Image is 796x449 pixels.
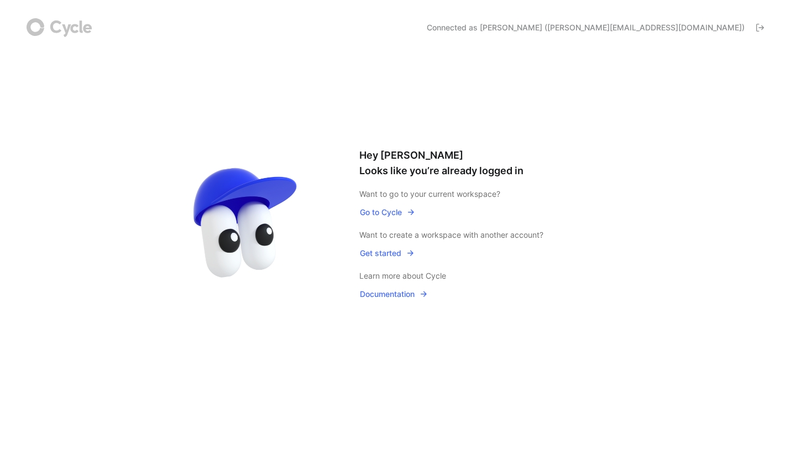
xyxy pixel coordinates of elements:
div: Learn more about Cycle [359,269,625,283]
div: Want to go to your current workspace? [359,187,625,201]
button: Go to Cycle [359,205,416,220]
img: avatar [171,150,321,299]
span: Go to Cycle [360,206,415,219]
span: Get started [360,247,415,260]
button: Get started [359,246,415,260]
button: Connected as [PERSON_NAME] ([PERSON_NAME][EMAIL_ADDRESS][DOMAIN_NAME]) [422,19,769,36]
span: Connected as [PERSON_NAME] ([PERSON_NAME][EMAIL_ADDRESS][DOMAIN_NAME]) [427,22,745,33]
button: Documentation [359,287,428,301]
h1: Hey [PERSON_NAME] Looks like you’re already logged in [359,148,625,179]
span: Documentation [360,288,428,301]
div: Want to create a workspace with another account? [359,228,625,242]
